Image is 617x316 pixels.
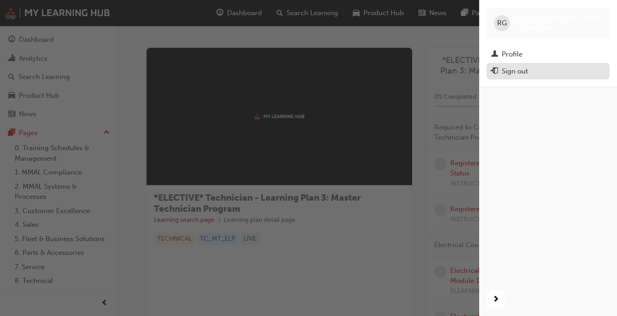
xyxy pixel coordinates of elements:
[497,18,507,28] span: RG
[514,15,602,23] span: REFELITO [PERSON_NAME]
[492,294,499,305] span: next-icon
[502,66,528,77] div: Sign out
[487,63,610,80] button: Sign out
[487,46,610,63] a: Profile
[491,68,498,76] span: exit-icon
[514,23,552,31] span: 0005940685
[502,49,522,60] div: Profile
[491,51,498,59] span: man-icon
